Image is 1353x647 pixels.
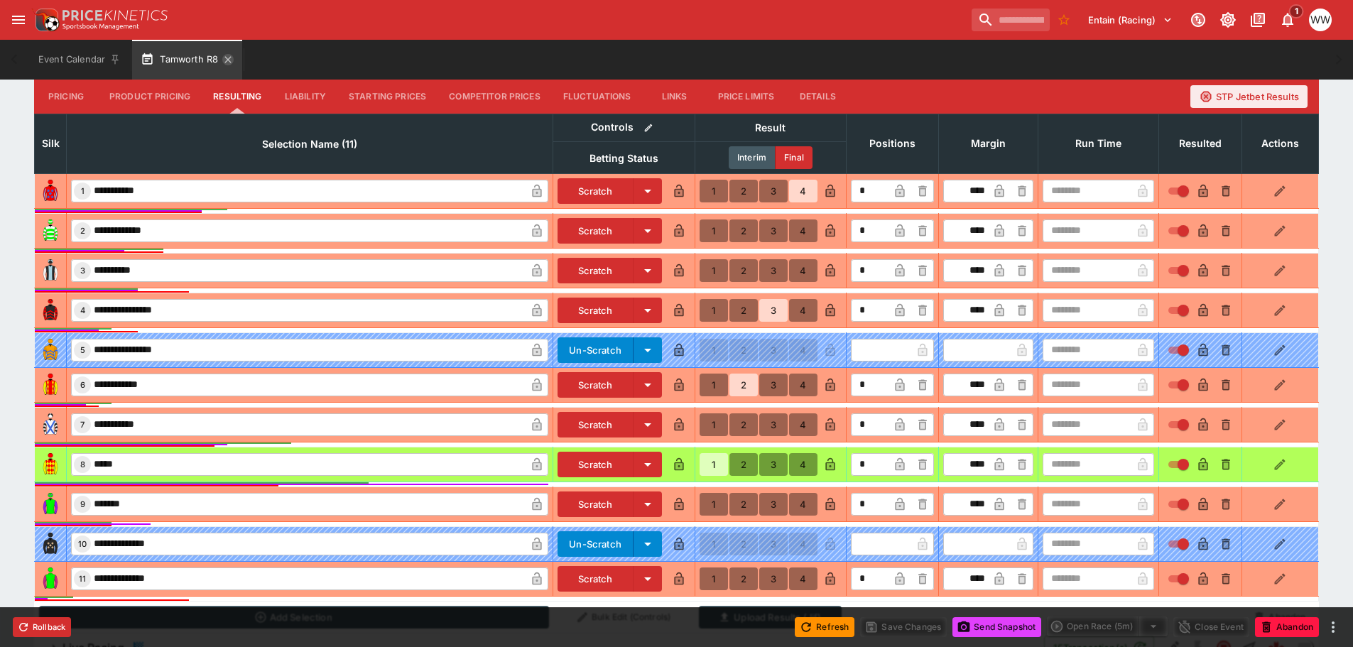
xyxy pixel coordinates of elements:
[1289,4,1304,18] span: 1
[795,617,854,637] button: Refresh
[695,114,846,141] th: Result
[759,180,788,202] button: 3
[759,567,788,590] button: 3
[729,259,758,282] button: 2
[76,574,89,584] span: 11
[759,493,788,516] button: 3
[938,114,1038,173] th: Margin
[35,114,67,173] th: Silk
[558,258,634,283] button: Scratch
[39,533,62,555] img: runner 10
[77,420,87,430] span: 7
[759,219,788,242] button: 3
[39,339,62,361] img: runner 5
[77,499,88,509] span: 9
[337,80,438,114] button: Starting Prices
[39,413,62,436] img: runner 7
[558,531,634,557] button: Un-Scratch
[1305,4,1336,36] button: William Wallace
[729,453,758,476] button: 2
[13,617,71,637] button: Rollback
[1190,85,1308,108] button: STP Jetbet Results
[759,413,788,436] button: 3
[700,413,728,436] button: 1
[438,80,552,114] button: Competitor Prices
[77,266,88,276] span: 3
[707,80,786,114] button: Price Limits
[972,9,1050,31] input: search
[77,460,88,469] span: 8
[789,219,817,242] button: 4
[789,180,817,202] button: 4
[558,298,634,323] button: Scratch
[952,617,1041,637] button: Send Snapshot
[558,337,634,363] button: Un-Scratch
[700,299,728,322] button: 1
[789,259,817,282] button: 4
[1245,7,1271,33] button: Documentation
[1185,7,1211,33] button: Connected to PK
[700,567,728,590] button: 1
[1309,9,1332,31] div: William Wallace
[39,453,62,476] img: runner 8
[759,374,788,396] button: 3
[574,150,674,167] span: Betting Status
[643,80,707,114] button: Links
[77,345,88,355] span: 5
[39,374,62,396] img: runner 6
[729,219,758,242] button: 2
[6,7,31,33] button: open drawer
[39,219,62,242] img: runner 2
[98,80,202,114] button: Product Pricing
[789,299,817,322] button: 4
[558,452,634,477] button: Scratch
[700,453,728,476] button: 1
[39,606,549,629] button: Add Selection
[39,567,62,590] img: runner 11
[558,372,634,398] button: Scratch
[63,23,139,30] img: Sportsbook Management
[553,114,695,141] th: Controls
[77,305,88,315] span: 4
[700,180,728,202] button: 1
[558,606,691,629] button: Bulk Edit (Controls)
[759,453,788,476] button: 3
[789,374,817,396] button: 4
[63,10,168,21] img: PriceKinetics
[1038,114,1158,173] th: Run Time
[729,493,758,516] button: 2
[789,493,817,516] button: 4
[34,80,98,114] button: Pricing
[39,493,62,516] img: runner 9
[776,146,813,169] button: Final
[639,119,658,137] button: Bulk edit
[700,259,728,282] button: 1
[1241,114,1318,173] th: Actions
[558,412,634,437] button: Scratch
[78,186,87,196] span: 1
[1053,9,1075,31] button: No Bookmarks
[1255,617,1319,637] button: Abandon
[759,299,788,322] button: 3
[558,491,634,517] button: Scratch
[558,566,634,592] button: Scratch
[1255,619,1319,633] span: Mark an event as closed and abandoned.
[1275,7,1300,33] button: Notifications
[700,374,728,396] button: 1
[1158,114,1241,173] th: Resulted
[75,539,89,549] span: 10
[132,40,242,80] button: Tamworth R8
[729,567,758,590] button: 2
[1246,606,1314,629] button: Abandon
[1080,9,1181,31] button: Select Tenant
[77,226,88,236] span: 2
[1047,616,1168,636] div: split button
[759,259,788,282] button: 3
[30,40,129,80] button: Event Calendar
[700,493,728,516] button: 1
[202,80,273,114] button: Resulting
[789,453,817,476] button: 4
[789,413,817,436] button: 4
[39,180,62,202] img: runner 1
[786,80,849,114] button: Details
